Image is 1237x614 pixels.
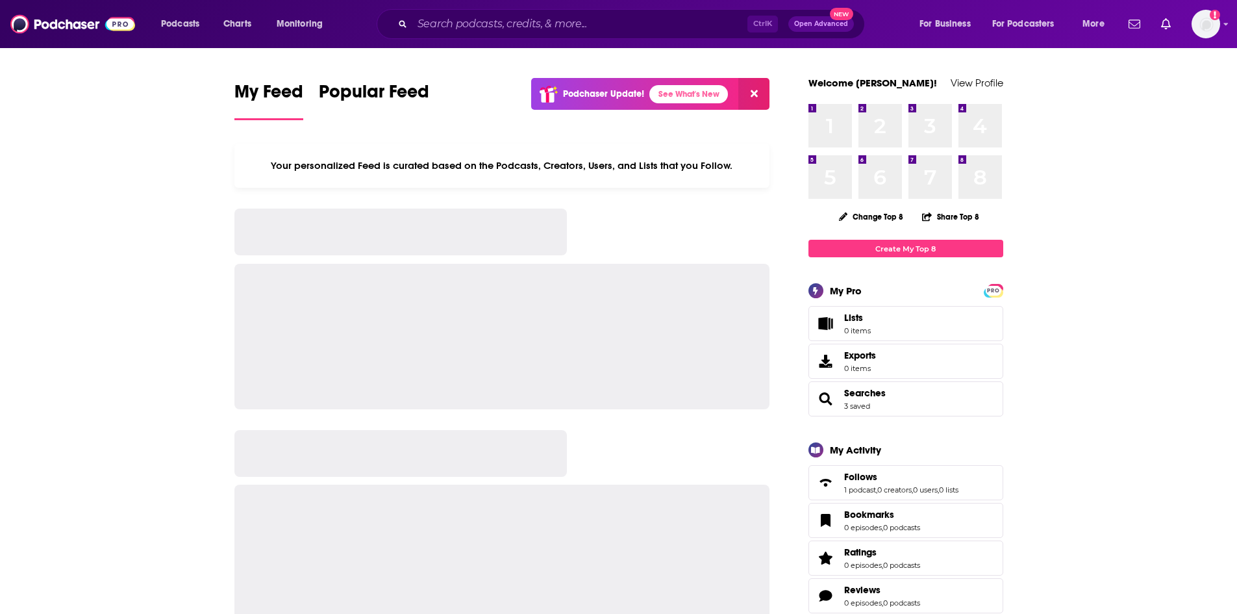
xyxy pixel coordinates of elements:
button: open menu [984,14,1073,34]
a: Follows [844,471,958,483]
span: Exports [844,350,876,361]
button: Open AdvancedNew [788,16,854,32]
a: Show notifications dropdown [1123,13,1145,35]
span: Ctrl K [747,16,778,32]
a: Ratings [844,546,920,558]
span: Searches [808,381,1003,416]
span: For Business [919,15,971,33]
span: Follows [844,471,877,483]
a: 1 podcast [844,485,876,494]
a: 0 episodes [844,561,882,570]
div: My Activity [830,444,881,456]
a: Create My Top 8 [808,240,1003,257]
div: Your personalized Feed is curated based on the Podcasts, Creators, Users, and Lists that you Follow. [234,144,770,188]
span: Charts [223,15,251,33]
a: See What's New [649,85,728,103]
span: , [938,485,939,494]
span: Monitoring [277,15,323,33]
a: Reviews [813,587,839,605]
span: , [882,523,883,532]
span: Lists [844,312,871,324]
a: 0 creators [877,485,912,494]
span: Ratings [844,546,877,558]
img: User Profile [1192,10,1220,38]
p: Podchaser Update! [563,88,644,99]
a: 0 podcasts [883,561,920,570]
button: open menu [1073,14,1121,34]
button: Change Top 8 [831,209,912,225]
span: 0 items [844,364,876,373]
span: Lists [844,312,863,324]
span: Lists [813,314,839,333]
span: , [912,485,913,494]
a: Welcome [PERSON_NAME]! [808,77,937,89]
a: Lists [808,306,1003,341]
span: Bookmarks [808,503,1003,538]
svg: Add a profile image [1210,10,1220,20]
span: Reviews [844,584,881,596]
span: Podcasts [161,15,199,33]
span: More [1082,15,1105,33]
a: Exports [808,344,1003,379]
a: Show notifications dropdown [1156,13,1176,35]
span: For Podcasters [992,15,1055,33]
button: open menu [152,14,216,34]
input: Search podcasts, credits, & more... [412,14,747,34]
span: , [876,485,877,494]
a: 0 episodes [844,523,882,532]
img: Podchaser - Follow, Share and Rate Podcasts [10,12,135,36]
button: open menu [910,14,987,34]
button: open menu [268,14,340,34]
span: Bookmarks [844,509,894,520]
a: View Profile [951,77,1003,89]
a: 0 podcasts [883,598,920,608]
a: Ratings [813,549,839,567]
a: Reviews [844,584,920,596]
a: Popular Feed [319,81,429,120]
button: Show profile menu [1192,10,1220,38]
a: Searches [844,387,886,399]
a: 3 saved [844,402,870,411]
span: Ratings [808,541,1003,576]
span: Popular Feed [319,81,429,110]
a: Bookmarks [813,511,839,530]
div: My Pro [830,285,862,297]
span: , [882,561,883,570]
a: Charts [215,14,259,34]
span: Reviews [808,578,1003,613]
span: Exports [813,352,839,370]
span: Open Advanced [794,21,848,27]
a: 0 podcasts [883,523,920,532]
a: Follows [813,474,839,492]
span: New [830,8,853,20]
div: Search podcasts, credits, & more... [389,9,877,39]
a: Bookmarks [844,509,920,520]
span: PRO [986,286,1001,296]
span: My Feed [234,81,303,110]
a: 0 episodes [844,598,882,608]
button: Share Top 8 [921,204,980,229]
span: , [882,598,883,608]
span: Logged in as evankrask [1192,10,1220,38]
a: 0 users [913,485,938,494]
a: Searches [813,390,839,408]
span: 0 items [844,326,871,335]
span: Follows [808,465,1003,500]
a: My Feed [234,81,303,120]
a: PRO [986,285,1001,295]
a: 0 lists [939,485,958,494]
